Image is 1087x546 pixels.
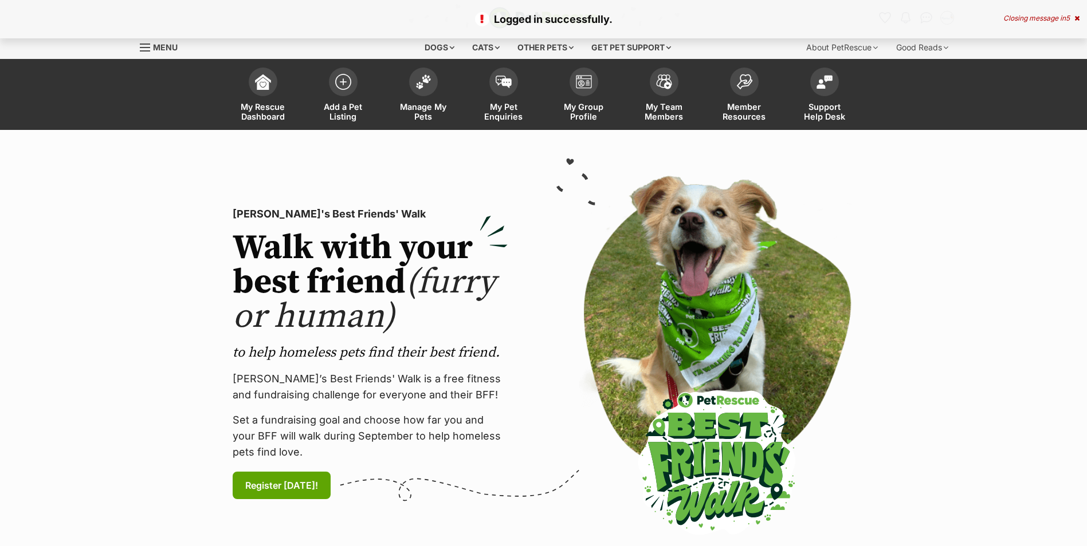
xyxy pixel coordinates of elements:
a: Register [DATE]! [233,472,331,499]
div: Get pet support [583,36,679,59]
span: Add a Pet Listing [317,102,369,121]
a: My Group Profile [544,62,624,130]
a: Support Help Desk [784,62,865,130]
div: Other pets [509,36,582,59]
img: dashboard-icon-eb2f2d2d3e046f16d808141f083e7271f6b2e854fb5c12c21221c1fb7104beca.svg [255,74,271,90]
span: Register [DATE]! [245,478,318,492]
span: Manage My Pets [398,102,449,121]
p: to help homeless pets find their best friend. [233,343,508,362]
div: Cats [464,36,508,59]
a: My Rescue Dashboard [223,62,303,130]
p: [PERSON_NAME]'s Best Friends' Walk [233,206,508,222]
div: About PetRescue [798,36,886,59]
a: My Team Members [624,62,704,130]
span: Support Help Desk [799,102,850,121]
a: My Pet Enquiries [464,62,544,130]
div: Dogs [417,36,462,59]
a: Add a Pet Listing [303,62,383,130]
img: team-members-icon-5396bd8760b3fe7c0b43da4ab00e1e3bb1a5d9ba89233759b79545d2d3fc5d0d.svg [656,74,672,89]
span: (furry or human) [233,261,496,338]
img: pet-enquiries-icon-7e3ad2cf08bfb03b45e93fb7055b45f3efa6380592205ae92323e6603595dc1f.svg [496,76,512,88]
a: Manage My Pets [383,62,464,130]
div: Good Reads [888,36,956,59]
img: member-resources-icon-8e73f808a243e03378d46382f2149f9095a855e16c252ad45f914b54edf8863c.svg [736,74,752,89]
a: Member Resources [704,62,784,130]
img: group-profile-icon-3fa3cf56718a62981997c0bc7e787c4b2cf8bcc04b72c1350f741eb67cf2f40e.svg [576,75,592,89]
img: manage-my-pets-icon-02211641906a0b7f246fdf0571729dbe1e7629f14944591b6c1af311fb30b64b.svg [415,74,431,89]
span: Menu [153,42,178,52]
span: My Group Profile [558,102,610,121]
img: add-pet-listing-icon-0afa8454b4691262ce3f59096e99ab1cd57d4a30225e0717b998d2c9b9846f56.svg [335,74,351,90]
h2: Walk with your best friend [233,231,508,334]
span: My Team Members [638,102,690,121]
span: My Rescue Dashboard [237,102,289,121]
p: [PERSON_NAME]’s Best Friends' Walk is a free fitness and fundraising challenge for everyone and t... [233,371,508,403]
p: Set a fundraising goal and choose how far you and your BFF will walk during September to help hom... [233,412,508,460]
a: Menu [140,36,186,57]
span: Member Resources [719,102,770,121]
span: My Pet Enquiries [478,102,529,121]
img: help-desk-icon-fdf02630f3aa405de69fd3d07c3f3aa587a6932b1a1747fa1d2bba05be0121f9.svg [817,75,833,89]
